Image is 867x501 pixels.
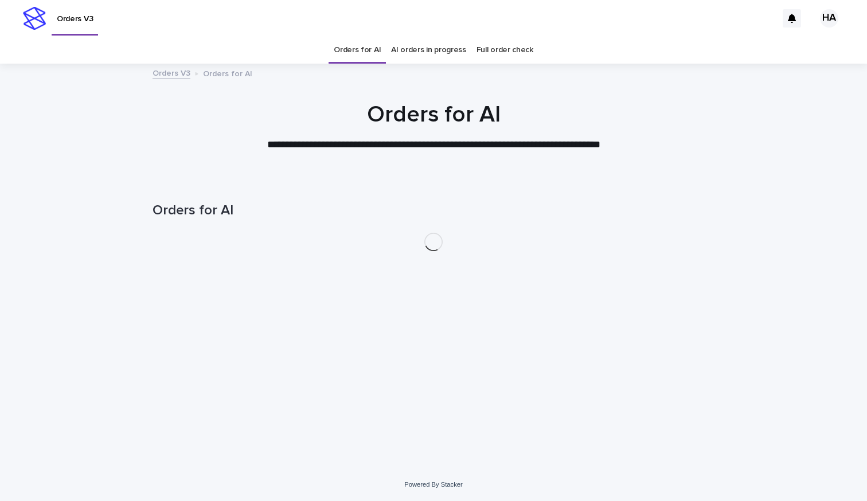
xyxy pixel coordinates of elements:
h1: Orders for AI [153,101,714,128]
a: Full order check [477,37,533,64]
a: Orders for AI [334,37,381,64]
a: Orders V3 [153,66,190,79]
a: Powered By Stacker [404,481,462,488]
img: stacker-logo-s-only.png [23,7,46,30]
p: Orders for AI [203,66,252,79]
div: HA [820,9,838,28]
h1: Orders for AI [153,202,714,219]
a: AI orders in progress [391,37,466,64]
